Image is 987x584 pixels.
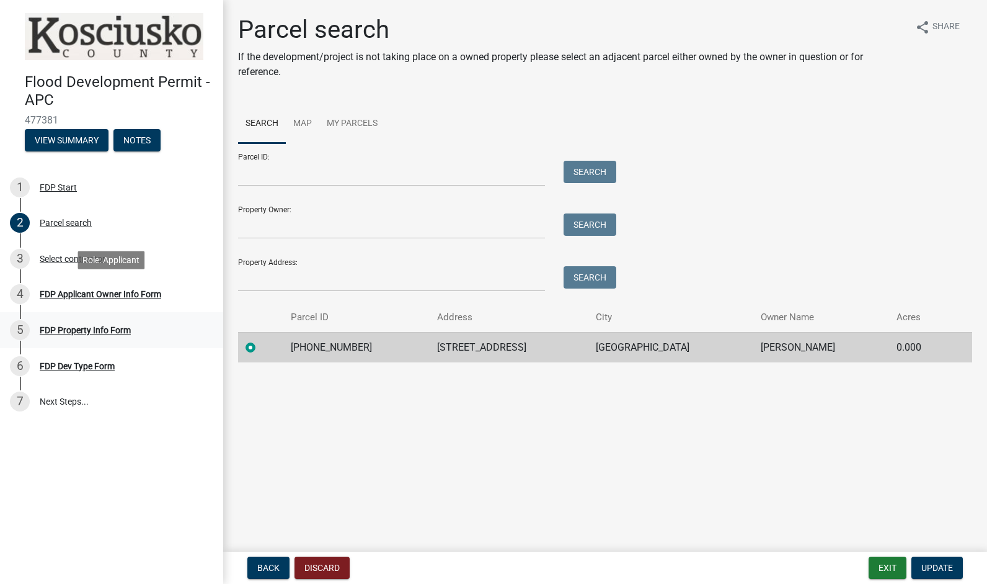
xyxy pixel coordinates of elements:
[40,290,161,299] div: FDP Applicant Owner Info Form
[10,177,30,197] div: 1
[753,303,889,332] th: Owner Name
[294,557,350,579] button: Discard
[921,563,953,573] span: Update
[113,129,161,151] button: Notes
[25,136,108,146] wm-modal-confirm: Summary
[430,303,588,332] th: Address
[40,326,131,335] div: FDP Property Info Form
[40,218,92,227] div: Parcel search
[588,303,753,332] th: City
[283,332,430,362] td: [PHONE_NUMBER]
[283,303,430,332] th: Parcel ID
[40,183,77,192] div: FDP Start
[247,557,290,579] button: Back
[10,249,30,269] div: 3
[911,557,963,579] button: Update
[10,284,30,304] div: 4
[889,303,949,332] th: Acres
[905,15,970,39] button: shareShare
[25,73,213,109] h4: Flood Development Permit - APC
[915,20,930,35] i: share
[889,332,949,362] td: 0.000
[40,362,115,371] div: FDP Dev Type Form
[257,563,280,573] span: Back
[588,332,753,362] td: [GEOGRAPHIC_DATA]
[564,266,616,289] button: Search
[40,254,105,263] div: Select contractor
[564,161,616,183] button: Search
[113,136,161,146] wm-modal-confirm: Notes
[238,104,286,144] a: Search
[10,213,30,233] div: 2
[319,104,385,144] a: My Parcels
[564,213,616,236] button: Search
[25,129,108,151] button: View Summary
[10,320,30,340] div: 5
[932,20,960,35] span: Share
[238,15,903,45] h1: Parcel search
[869,557,906,579] button: Exit
[25,114,198,126] span: 477381
[10,392,30,411] div: 7
[430,332,588,362] td: [STREET_ADDRESS]
[25,13,203,60] img: Kosciusko County, Indiana
[77,251,144,269] div: Role: Applicant
[238,50,903,79] p: If the development/project is not taking place on a owned property please select an adjacent parc...
[753,332,889,362] td: [PERSON_NAME]
[286,104,319,144] a: Map
[10,356,30,376] div: 6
